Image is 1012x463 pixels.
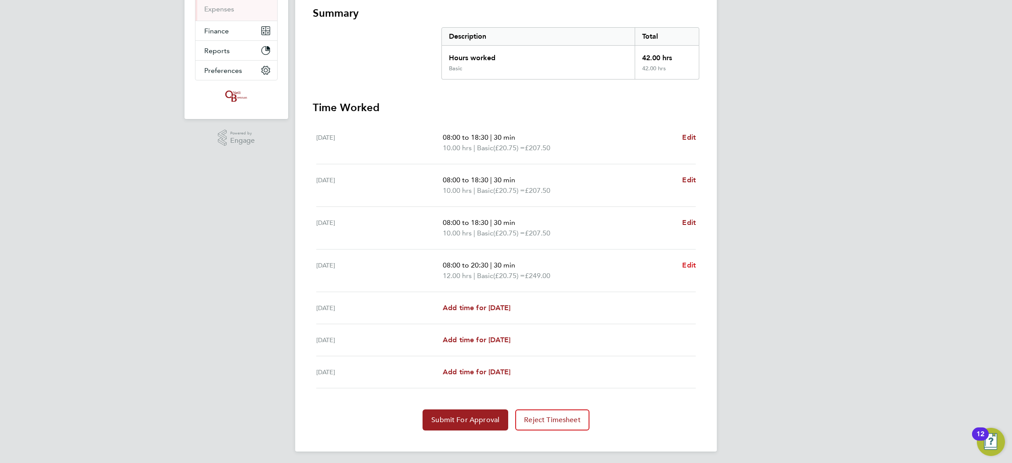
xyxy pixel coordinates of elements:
div: Total [635,28,699,45]
span: 30 min [494,176,515,184]
span: Basic [477,143,493,153]
a: Add time for [DATE] [443,367,510,377]
div: [DATE] [316,303,443,313]
div: [DATE] [316,367,443,377]
button: Finance [195,21,277,40]
div: [DATE] [316,335,443,345]
span: Basic [477,185,493,196]
div: [DATE] [316,260,443,281]
a: Expenses [204,5,234,13]
span: Submit For Approval [431,416,499,424]
span: 10.00 hrs [443,186,472,195]
button: Preferences [195,61,277,80]
span: 30 min [494,261,515,269]
span: Edit [682,261,696,269]
img: oneillandbrennan-logo-retina.png [224,89,249,103]
div: Basic [449,65,462,72]
span: Edit [682,133,696,141]
div: 42.00 hrs [635,65,699,79]
a: Edit [682,132,696,143]
span: | [473,229,475,237]
span: | [473,144,475,152]
span: Finance [204,27,229,35]
div: [DATE] [316,217,443,239]
span: 30 min [494,133,515,141]
span: £249.00 [525,271,550,280]
span: £207.50 [525,186,550,195]
span: Edit [682,218,696,227]
span: 12.00 hrs [443,271,472,280]
span: £207.50 [525,229,550,237]
a: Go to home page [195,89,278,103]
span: Reports [204,47,230,55]
span: 10.00 hrs [443,229,472,237]
span: (£20.75) = [493,271,525,280]
span: | [490,218,492,227]
button: Open Resource Center, 12 new notifications [977,428,1005,456]
a: Powered byEngage [218,130,255,146]
span: | [473,271,475,280]
span: Add time for [DATE] [443,368,510,376]
span: 08:00 to 18:30 [443,176,488,184]
div: Description [442,28,635,45]
span: Edit [682,176,696,184]
a: Edit [682,260,696,271]
span: 30 min [494,218,515,227]
span: Reject Timesheet [524,416,581,424]
div: 42.00 hrs [635,46,699,65]
span: Basic [477,228,493,239]
span: 08:00 to 18:30 [443,133,488,141]
h3: Summary [313,6,699,20]
a: Add time for [DATE] [443,335,510,345]
button: Submit For Approval [423,409,508,430]
span: | [490,176,492,184]
span: Preferences [204,66,242,75]
div: [DATE] [316,175,443,196]
a: Add time for [DATE] [443,303,510,313]
div: Hours worked [442,46,635,65]
span: (£20.75) = [493,229,525,237]
a: Edit [682,217,696,228]
span: £207.50 [525,144,550,152]
div: Summary [441,27,699,80]
div: [DATE] [316,132,443,153]
span: 08:00 to 18:30 [443,218,488,227]
span: (£20.75) = [493,144,525,152]
span: Powered by [230,130,255,137]
span: | [490,133,492,141]
div: 12 [976,434,984,445]
span: Add time for [DATE] [443,304,510,312]
button: Reports [195,41,277,60]
span: 10.00 hrs [443,144,472,152]
span: | [490,261,492,269]
button: Reject Timesheet [515,409,589,430]
section: Timesheet [313,6,699,430]
h3: Time Worked [313,101,699,115]
span: Basic [477,271,493,281]
a: Edit [682,175,696,185]
span: Engage [230,137,255,145]
span: 08:00 to 20:30 [443,261,488,269]
span: (£20.75) = [493,186,525,195]
span: | [473,186,475,195]
span: Add time for [DATE] [443,336,510,344]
